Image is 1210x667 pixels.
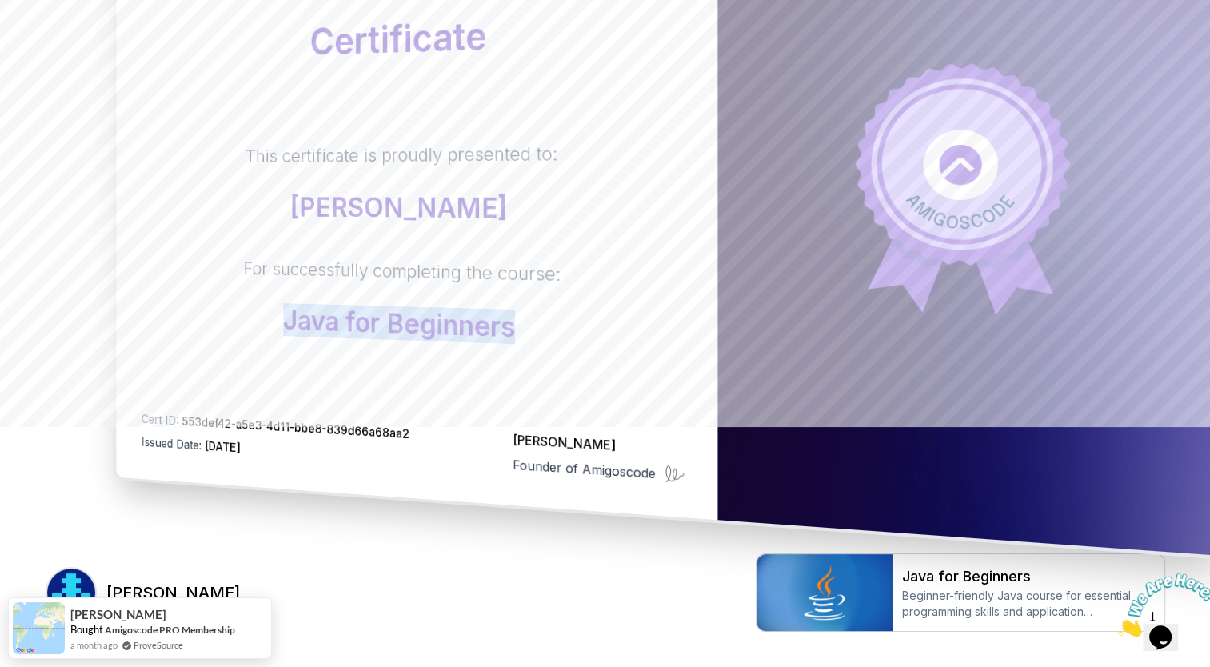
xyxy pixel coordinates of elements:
[141,433,409,467] p: Issued Date:
[6,6,13,20] span: 1
[246,192,557,224] p: [PERSON_NAME]
[142,10,685,65] h2: Certificate
[246,142,557,169] p: This certificate is proudly presented to:
[47,569,95,617] img: Yahye Ali Isse
[204,438,240,455] span: [DATE]
[1111,567,1210,643] iframe: chat widget
[106,581,240,604] h3: [PERSON_NAME]
[6,6,106,70] img: Chat attention grabber
[70,623,103,636] span: Bought
[902,565,1155,588] h2: Java for Beginners
[513,430,685,459] p: [PERSON_NAME]
[13,602,65,654] img: provesource social proof notification image
[243,257,561,287] p: For successfully completing the course:
[134,638,183,652] a: ProveSource
[513,455,656,483] p: Founder of Amigoscode
[902,588,1155,620] p: Beginner-friendly Java course for essential programming skills and application development
[243,304,561,344] p: Java for Beginners
[70,608,166,621] span: [PERSON_NAME]
[105,624,235,636] a: Amigoscode PRO Membership
[757,554,893,631] img: course thumbnail
[70,638,118,652] span: a month ago
[756,553,1165,632] a: course thumbnailJava for BeginnersBeginner-friendly Java course for essential programming skills ...
[141,410,409,443] p: Cert ID:
[182,413,409,441] span: 553def42-a5e3-4d11-bbe8-839d66a68aa2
